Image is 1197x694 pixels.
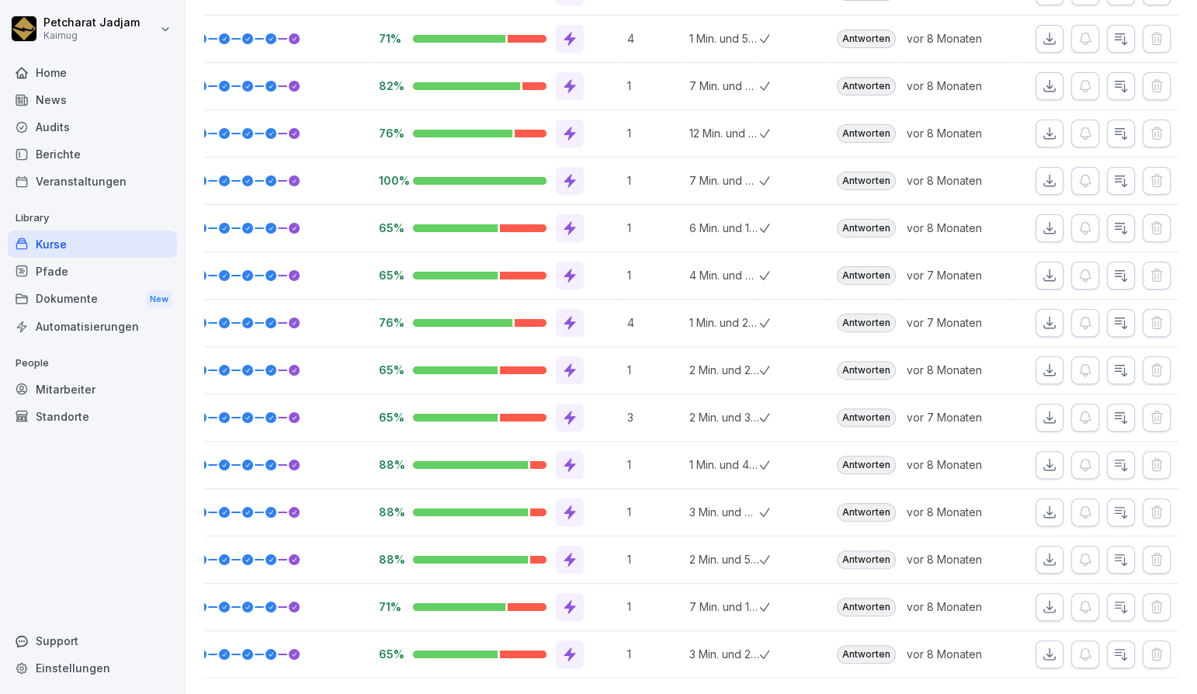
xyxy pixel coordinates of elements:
p: 88% [379,552,401,567]
p: 1 [627,551,682,567]
p: 2 Min. und 32 Sek. [689,409,759,425]
div: Antworten [837,266,896,285]
a: Einstellungen [8,654,177,682]
p: 1 Min. und 47 Sek. [689,456,759,473]
p: 1 [627,599,682,615]
div: Antworten [837,598,896,616]
p: 4 [627,314,682,331]
p: vor 7 Monaten [907,314,1015,331]
p: vor 8 Monaten [907,551,1015,567]
p: 3 Min. und 2 Sek. [689,646,759,662]
p: 65% [379,220,401,235]
p: 3 [627,409,682,425]
p: 76% [379,315,401,330]
p: 1 Min. und 27 Sek. [689,314,759,331]
p: vor 8 Monaten [907,220,1015,236]
a: DokumenteNew [8,285,177,314]
p: vor 7 Monaten [907,409,1015,425]
div: New [146,290,172,308]
a: News [8,86,177,113]
div: Antworten [837,361,896,380]
p: 4 Min. und 57 Sek. [689,267,759,283]
div: Antworten [837,408,896,427]
a: Pfade [8,258,177,285]
a: Audits [8,113,177,141]
p: 71% [379,31,401,46]
p: vor 8 Monaten [907,362,1015,378]
p: 71% [379,599,401,614]
p: vor 8 Monaten [907,30,1015,47]
div: Antworten [837,29,896,48]
p: 6 Min. und 1 Sek. [689,220,759,236]
p: 65% [379,410,401,425]
p: vor 7 Monaten [907,267,1015,283]
p: 65% [379,363,401,377]
p: Petcharat Jadjam [43,16,140,29]
p: 76% [379,126,401,141]
a: Automatisierungen [8,313,177,340]
div: Antworten [837,550,896,569]
p: 1 [627,78,682,94]
div: Antworten [837,219,896,238]
p: 65% [379,268,401,283]
p: vor 8 Monaten [907,456,1015,473]
div: Antworten [837,645,896,664]
p: 100% [379,173,401,188]
p: 1 [627,267,682,283]
p: 88% [379,457,401,472]
p: vor 8 Monaten [907,646,1015,662]
div: Antworten [837,503,896,522]
p: 1 [627,504,682,520]
p: 7 Min. und 12 Sek. [689,599,759,615]
div: Antworten [837,456,896,474]
p: Kaimug [43,30,140,41]
p: 1 [627,646,682,662]
p: vor 8 Monaten [907,125,1015,141]
div: Antworten [837,77,896,95]
p: vor 8 Monaten [907,599,1015,615]
p: 82% [379,78,401,93]
a: Berichte [8,141,177,168]
p: 88% [379,505,401,519]
p: Library [8,206,177,231]
p: 1 [627,220,682,236]
p: People [8,351,177,376]
div: Support [8,627,177,654]
p: 1 [627,125,682,141]
a: Standorte [8,403,177,430]
p: 7 Min. und 49 Sek. [689,172,759,189]
div: Antworten [837,172,896,190]
p: 2 Min. und 50 Sek. [689,551,759,567]
p: 65% [379,647,401,661]
p: 4 [627,30,682,47]
a: Mitarbeiter [8,376,177,403]
p: 1 [627,456,682,473]
p: 1 [627,172,682,189]
p: vor 8 Monaten [907,78,1015,94]
p: 2 Min. und 26 Sek. [689,362,759,378]
div: Dokumente [8,285,177,314]
div: Antworten [837,124,896,143]
a: Kurse [8,231,177,258]
p: vor 8 Monaten [907,172,1015,189]
a: Home [8,59,177,86]
p: 12 Min. und 51 Sek. [689,125,759,141]
p: 3 Min. und 49 Sek. [689,504,759,520]
a: Veranstaltungen [8,168,177,195]
p: 1 [627,362,682,378]
div: Antworten [837,314,896,332]
p: vor 8 Monaten [907,504,1015,520]
p: 1 Min. und 51 Sek. [689,30,759,47]
p: 7 Min. und 31 Sek. [689,78,759,94]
